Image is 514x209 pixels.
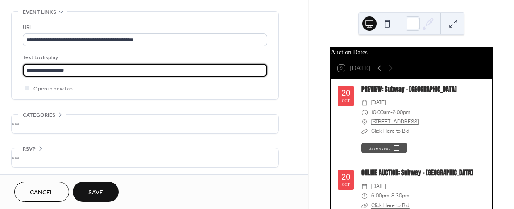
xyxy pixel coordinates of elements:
span: 10:00am [371,108,390,117]
a: Click Here to Bid [371,128,410,134]
div: ​ [361,127,368,136]
span: 2:00pm [393,108,410,117]
span: - [390,108,393,117]
span: - [389,191,391,201]
div: ​ [361,191,368,201]
span: [DATE] [371,182,386,191]
a: [STREET_ADDRESS] [371,117,419,127]
div: ​ [361,182,368,191]
span: Categories [23,111,55,120]
div: ​ [361,98,368,107]
span: Event links [23,8,56,17]
span: 8:30pm [391,191,409,201]
span: Open in new tab [33,84,73,94]
div: Oct [342,99,350,103]
a: PREVIEW: Subway - [GEOGRAPHIC_DATA] [361,85,457,94]
button: Save event [361,143,407,153]
div: 20 [341,173,350,181]
a: Click Here to Bid [371,202,410,209]
div: Text to display [23,53,265,62]
button: Cancel [14,182,69,202]
div: 20 [341,89,350,97]
div: ​ [361,117,368,127]
span: RSVP [23,144,36,154]
span: Save [88,188,103,197]
div: Auction Dates [331,48,492,57]
div: ••• [12,115,278,133]
div: URL [23,23,265,32]
a: ONLINE AUCTION: Subway - [GEOGRAPHIC_DATA] [361,168,473,177]
div: ​ [361,108,368,117]
span: [DATE] [371,98,386,107]
div: Oct [342,183,350,187]
button: Save [73,182,119,202]
span: Cancel [30,188,54,197]
span: 6:00pm [371,191,389,201]
div: ••• [12,148,278,167]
